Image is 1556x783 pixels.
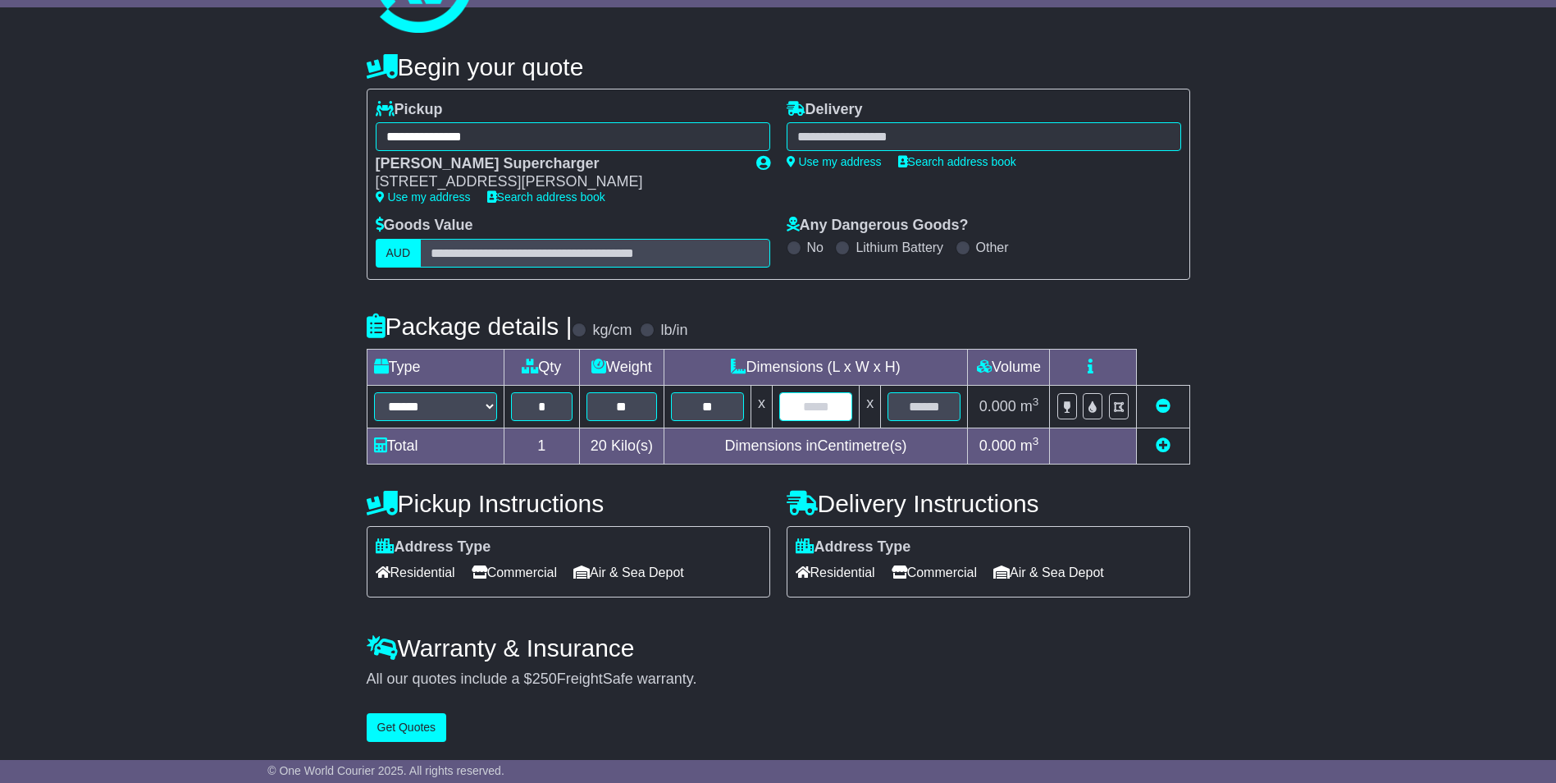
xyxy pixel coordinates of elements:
td: x [751,385,772,428]
label: Delivery [787,101,863,119]
a: Use my address [376,190,471,204]
span: 0.000 [979,437,1016,454]
span: Residential [376,560,455,585]
td: Dimensions (L x W x H) [664,349,968,385]
a: Remove this item [1156,398,1170,414]
h4: Delivery Instructions [787,490,1190,517]
h4: Begin your quote [367,53,1190,80]
sup: 3 [1033,435,1039,447]
div: [STREET_ADDRESS][PERSON_NAME] [376,173,740,191]
a: Search address book [487,190,605,204]
a: Use my address [787,155,882,168]
label: lb/in [660,322,687,340]
sup: 3 [1033,396,1039,408]
a: Add new item [1156,437,1170,454]
label: Goods Value [376,217,473,235]
td: Weight [580,349,664,385]
span: Air & Sea Depot [993,560,1104,585]
label: Lithium Battery [856,240,943,255]
label: kg/cm [592,322,632,340]
span: © One World Courier 2025. All rights reserved. [267,764,504,777]
span: m [1020,398,1039,414]
label: AUD [376,239,422,268]
span: Air & Sea Depot [573,560,684,585]
span: Commercial [472,560,557,585]
td: Volume [968,349,1050,385]
div: [PERSON_NAME] Supercharger [376,155,740,173]
td: Total [367,428,504,464]
div: All our quotes include a $ FreightSafe warranty. [367,671,1190,689]
span: 0.000 [979,398,1016,414]
h4: Pickup Instructions [367,490,770,517]
h4: Package details | [367,313,573,340]
label: Address Type [376,538,491,556]
button: Get Quotes [367,713,447,742]
label: Address Type [796,538,911,556]
span: m [1020,437,1039,454]
span: Residential [796,560,875,585]
h4: Warranty & Insurance [367,634,1190,662]
td: Qty [504,349,580,385]
label: No [807,240,824,255]
td: Kilo(s) [580,428,664,464]
span: 250 [532,671,557,687]
td: 1 [504,428,580,464]
td: x [860,385,881,428]
span: Commercial [892,560,977,585]
td: Dimensions in Centimetre(s) [664,428,968,464]
span: 20 [591,437,607,454]
td: Type [367,349,504,385]
label: Other [976,240,1009,255]
label: Any Dangerous Goods? [787,217,969,235]
label: Pickup [376,101,443,119]
a: Search address book [898,155,1016,168]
